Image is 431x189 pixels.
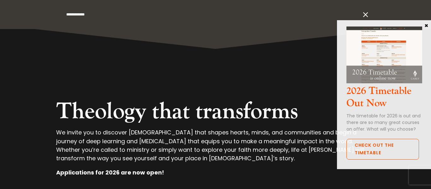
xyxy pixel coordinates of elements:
strong: Applications for 2026 are now open! [56,168,164,176]
p: We invite you to discover [DEMOGRAPHIC_DATA] that shapes hearts, minds, and communities and begin... [56,128,375,168]
img: 2026 Timetable [346,27,422,83]
h3: 2026 Timetable Out Now [346,85,422,113]
a: 2026 Timetable [346,78,422,85]
a: Check out the Timetable [346,139,419,160]
p: The timetable for 2026 is out and there are so many great courses on offer. What will you choose? [346,113,422,133]
h2: Theology that transforms [56,98,375,128]
button: Close [423,22,429,28]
